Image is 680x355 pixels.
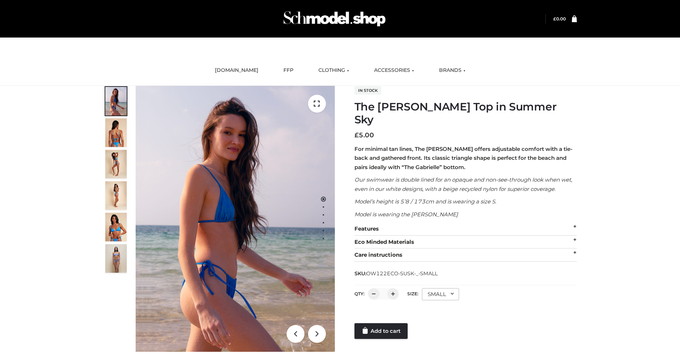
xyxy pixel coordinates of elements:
[354,236,577,249] div: Eco Minded Materials
[105,150,127,178] img: 4.Alex-top_CN-1-1-2.jpg
[105,244,127,273] img: SSVC.jpg
[105,181,127,210] img: 3.Alex-top_CN-1-1-2.jpg
[281,5,388,33] img: Schmodel Admin 964
[366,270,438,277] span: OW122ECO-SUSK-_-SMALL
[354,222,577,236] div: Features
[354,86,381,95] span: In stock
[210,63,264,78] a: [DOMAIN_NAME]
[354,291,364,296] label: QTY:
[354,131,359,139] span: £
[354,248,577,262] div: Care instructions
[105,87,127,115] img: 1.Alex-top_SS-1_4464b1e7-c2c9-4e4b-a62c-58381cd673c0-1.jpg
[105,118,127,147] img: 5.Alex-top_CN-1-1_1-1.jpg
[354,146,573,171] strong: For minimal tan lines, The [PERSON_NAME] offers adjustable comfort with a tie-back and gathered f...
[354,131,374,139] bdi: 5.00
[553,16,566,21] bdi: 0.00
[354,211,458,218] em: Model is wearing the [PERSON_NAME]
[369,63,419,78] a: ACCESSORIES
[105,213,127,241] img: 2.Alex-top_CN-1-1-2.jpg
[407,291,418,296] label: Size:
[354,323,408,339] a: Add to cart
[313,63,354,78] a: CLOTHING
[278,63,299,78] a: FFP
[354,198,496,205] em: Model’s height is 5’8 / 173cm and is wearing a size S.
[553,16,566,21] a: £0.00
[422,288,459,300] div: SMALL
[354,176,572,192] em: Our swimwear is double lined for an opaque and non-see-through look when wet, even in our white d...
[136,86,335,352] img: 1.Alex-top_SS-1_4464b1e7-c2c9-4e4b-a62c-58381cd673c0 (1)
[354,100,577,126] h1: The [PERSON_NAME] Top in Summer Sky
[354,269,438,278] span: SKU:
[434,63,471,78] a: BRANDS
[553,16,556,21] span: £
